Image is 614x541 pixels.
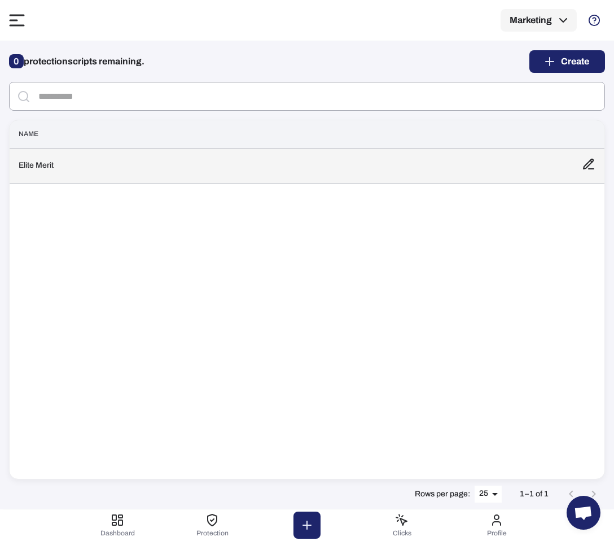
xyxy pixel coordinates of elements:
[196,529,229,537] span: Protection
[9,53,144,71] p: protection scripts remaining.
[567,496,600,530] div: Open chat
[449,509,544,541] button: Profile
[10,120,573,148] th: Name
[70,509,165,541] button: Dashboard
[100,529,135,537] span: Dashboard
[393,529,411,537] span: Clicks
[475,486,502,502] div: 25
[10,148,573,183] td: Elite Merit
[165,509,260,541] button: Protection
[354,509,449,541] button: Clicks
[415,489,470,499] p: Rows per page:
[501,9,577,32] button: Marketing
[520,489,549,499] p: 1–1 of 1
[529,50,605,73] button: Create
[9,54,24,68] span: 0
[487,529,507,537] span: Profile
